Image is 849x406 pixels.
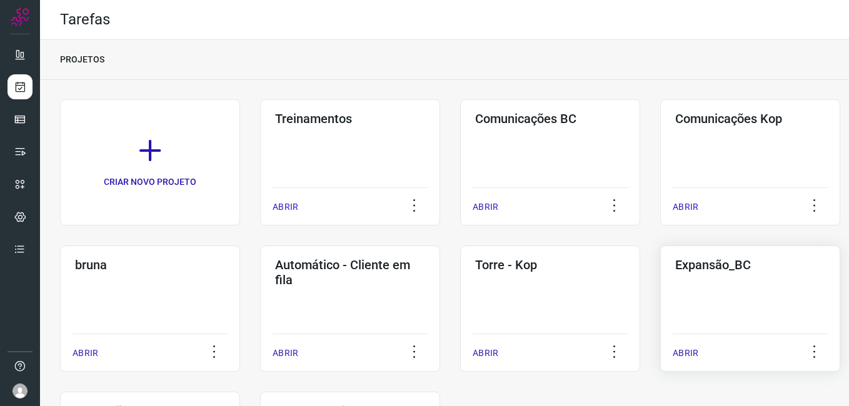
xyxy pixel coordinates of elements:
p: ABRIR [273,201,298,214]
h3: bruna [75,257,225,272]
p: ABRIR [473,347,498,360]
h3: Treinamentos [275,111,425,126]
h3: Torre - Kop [475,257,625,272]
h3: Automático - Cliente em fila [275,257,425,287]
img: avatar-user-boy.jpg [13,384,28,399]
p: ABRIR [673,201,698,214]
h3: Comunicações BC [475,111,625,126]
p: ABRIR [673,347,698,360]
p: ABRIR [473,201,498,214]
h3: Comunicações Kop [675,111,825,126]
h3: Expansão_BC [675,257,825,272]
h2: Tarefas [60,11,110,29]
img: Logo [11,7,29,26]
p: PROJETOS [60,53,104,66]
p: ABRIR [73,347,98,360]
p: CRIAR NOVO PROJETO [104,176,196,189]
p: ABRIR [273,347,298,360]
